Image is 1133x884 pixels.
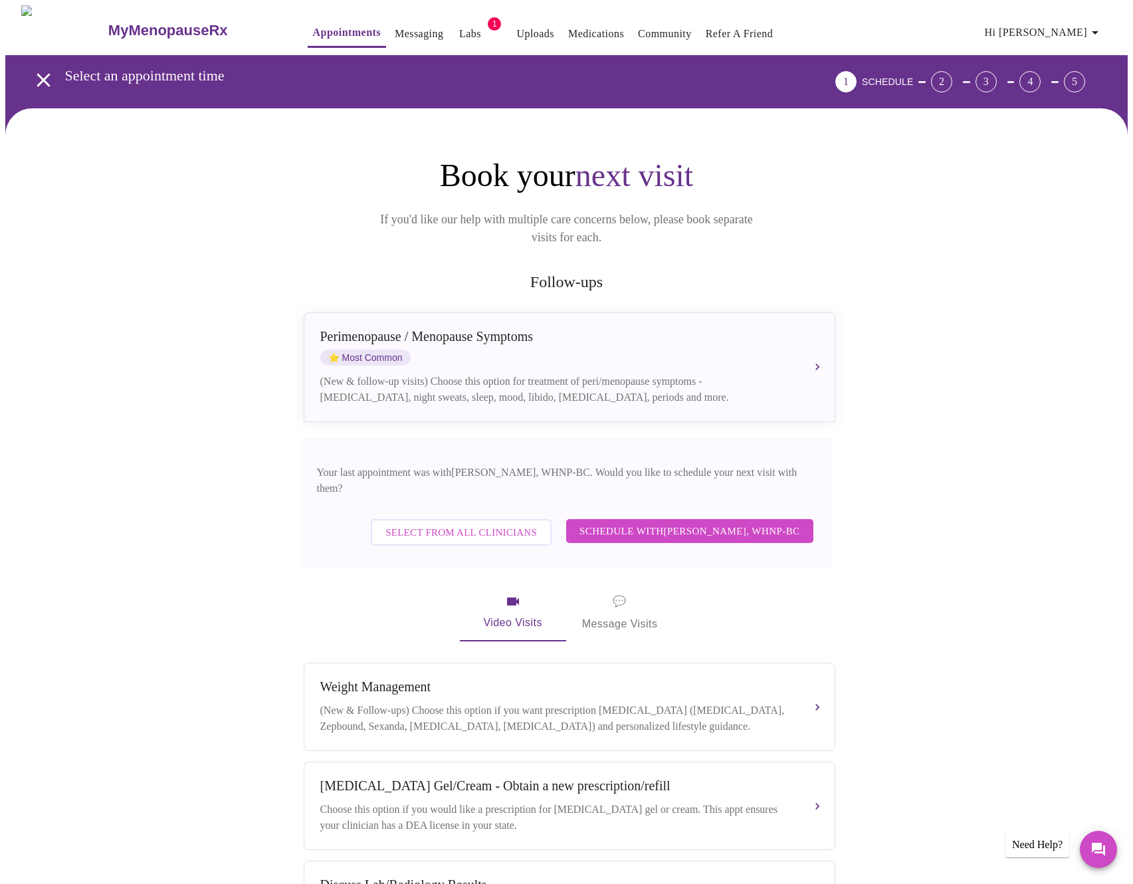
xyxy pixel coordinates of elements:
span: 1 [488,17,501,31]
a: Messaging [395,25,443,43]
h2: Follow-ups [301,273,833,291]
div: (New & Follow-ups) Choose this option if you want prescription [MEDICAL_DATA] ([MEDICAL_DATA], Ze... [320,703,792,734]
img: MyMenopauseRx Logo [21,5,106,55]
a: Medications [568,25,624,43]
span: SCHEDULE [862,76,913,87]
div: 2 [931,71,952,92]
div: Weight Management [320,679,792,695]
button: Appointments [308,19,386,48]
p: If you'd like our help with multiple care concerns below, please book separate visits for each. [362,211,772,247]
a: Refer a Friend [706,25,773,43]
span: Schedule with [PERSON_NAME], WHNP-BC [579,522,800,540]
button: Labs [449,21,491,47]
div: 3 [976,71,997,92]
a: MyMenopauseRx [106,7,280,54]
button: Perimenopause / Menopause SymptomsstarMost Common(New & follow-up visits) Choose this option for ... [304,312,835,422]
span: Video Visits [476,594,550,632]
span: Hi [PERSON_NAME] [985,23,1103,42]
h3: MyMenopauseRx [108,22,228,39]
span: next visit [575,158,693,193]
a: Community [638,25,692,43]
div: Perimenopause / Menopause Symptoms [320,329,792,344]
a: Uploads [516,25,554,43]
div: 1 [835,71,857,92]
div: 5 [1064,71,1085,92]
span: message [613,592,626,611]
a: Appointments [313,23,381,42]
button: Messages [1080,831,1117,868]
div: (New & follow-up visits) Choose this option for treatment of peri/menopause symptoms - [MEDICAL_D... [320,374,792,405]
a: Labs [459,25,481,43]
h1: Book your [301,156,833,195]
span: Message Visits [582,592,658,633]
button: Schedule with[PERSON_NAME], WHNP-BC [566,519,813,543]
div: Choose this option if you would like a prescription for [MEDICAL_DATA] gel or cream. This appt en... [320,802,792,833]
button: open drawer [24,60,63,100]
button: Uploads [511,21,560,47]
span: Select from All Clinicians [385,524,537,541]
button: Weight Management(New & Follow-ups) Choose this option if you want prescription [MEDICAL_DATA] ([... [304,663,835,751]
button: Messaging [389,21,449,47]
button: Community [633,21,697,47]
div: 4 [1019,71,1041,92]
button: Hi [PERSON_NAME] [979,19,1108,46]
button: Refer a Friend [700,21,779,47]
span: star [328,352,340,363]
h3: Select an appointment time [65,67,762,84]
div: Need Help? [1005,832,1069,857]
span: Most Common [320,350,411,366]
p: Your last appointment was with [PERSON_NAME], WHNP-BC . Would you like to schedule your next visi... [317,465,817,497]
button: Medications [563,21,629,47]
button: [MEDICAL_DATA] Gel/Cream - Obtain a new prescription/refillChoose this option if you would like a... [304,762,835,850]
button: Select from All Clinicians [371,519,552,546]
div: [MEDICAL_DATA] Gel/Cream - Obtain a new prescription/refill [320,778,792,794]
